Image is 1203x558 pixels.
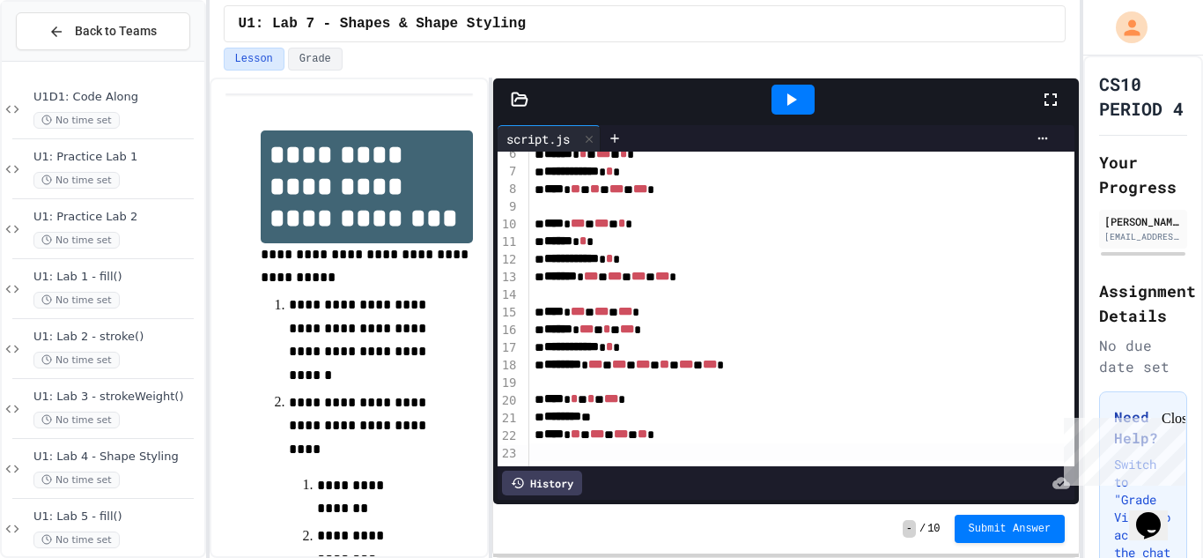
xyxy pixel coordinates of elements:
[903,520,916,538] span: -
[224,48,284,71] button: Lesson
[33,90,201,105] span: U1D1: Code Along
[498,234,520,251] div: 11
[1057,411,1185,486] iframe: chat widget
[927,522,940,536] span: 10
[1104,230,1182,243] div: [EMAIL_ADDRESS][DOMAIN_NAME]
[33,150,201,165] span: U1: Practice Lab 1
[502,471,582,495] div: History
[75,22,157,41] span: Back to Teams
[1097,7,1152,48] div: My Account
[239,13,526,34] span: U1: Lab 7 - Shapes & Shape Styling
[919,522,926,536] span: /
[1099,150,1187,199] h2: Your Progress
[498,428,520,445] div: 22
[33,390,201,405] span: U1: Lab 3 - strokeWeight()
[498,375,520,392] div: 19
[33,532,120,548] span: No time set
[498,410,520,428] div: 21
[33,412,120,428] span: No time set
[33,210,201,225] span: U1: Practice Lab 2
[33,112,120,129] span: No time set
[33,510,201,525] span: U1: Lab 5 - fill()
[33,352,120,368] span: No time set
[498,216,520,234] div: 10
[498,322,520,339] div: 16
[16,12,190,50] button: Back to Teams
[498,339,520,357] div: 17
[498,286,520,304] div: 14
[955,515,1066,543] button: Submit Answer
[1104,213,1182,229] div: [PERSON_NAME]
[498,181,520,198] div: 8
[498,392,520,410] div: 20
[1099,335,1187,377] div: No due date set
[498,125,601,152] div: script.js
[1129,487,1185,540] iframe: chat widget
[33,172,120,189] span: No time set
[1099,71,1187,121] h1: CS10 PERIOD 4
[498,304,520,322] div: 15
[288,48,343,71] button: Grade
[498,198,520,216] div: 9
[33,450,201,465] span: U1: Lab 4 - Shape Styling
[498,163,520,181] div: 7
[1114,406,1172,449] h3: Need Help?
[1099,279,1187,328] h2: Assignment Details
[33,472,120,488] span: No time set
[498,269,520,286] div: 13
[7,7,122,112] div: Chat with us now!Close
[969,522,1052,536] span: Submit Answer
[498,251,520,269] div: 12
[33,292,120,309] span: No time set
[498,130,579,148] div: script.js
[33,330,201,345] span: U1: Lab 2 - stroke()
[33,232,120,249] span: No time set
[498,357,520,375] div: 18
[498,145,520,163] div: 6
[33,270,201,285] span: U1: Lab 1 - fill()
[498,445,520,463] div: 23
